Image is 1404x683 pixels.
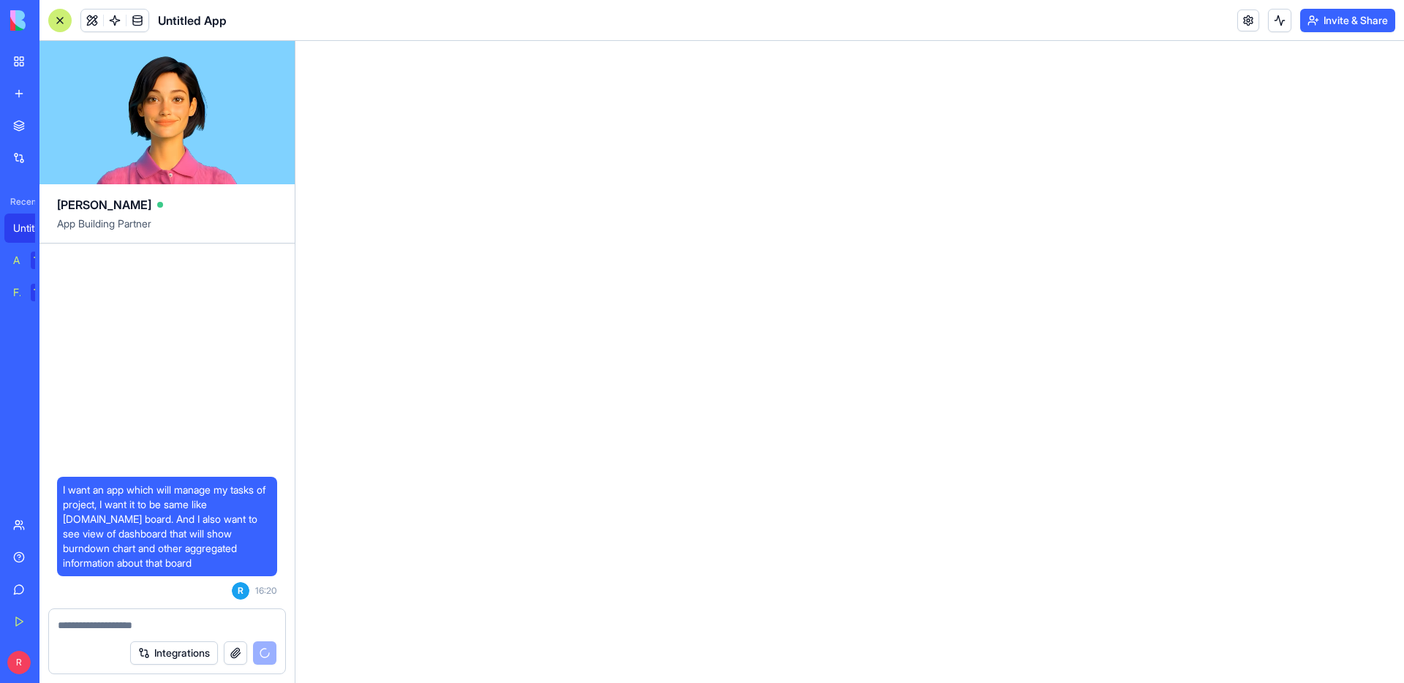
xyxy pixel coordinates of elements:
div: AI Logo Generator [13,253,20,268]
span: [PERSON_NAME] [57,196,151,214]
button: Invite & Share [1300,9,1395,32]
div: TRY [31,252,54,269]
div: Feedback Form [13,285,20,300]
a: Untitled App [4,214,63,243]
span: I want an app which will manage my tasks of project, I want it to be same like [DOMAIN_NAME] boar... [63,483,271,570]
span: App Building Partner [57,216,277,243]
a: AI Logo GeneratorTRY [4,246,63,275]
span: R [232,582,249,600]
span: 16:20 [255,585,277,597]
span: Recent [4,196,35,208]
a: Feedback FormTRY [4,278,63,307]
div: Untitled App [13,221,54,235]
div: TRY [31,284,54,301]
span: Untitled App [158,12,227,29]
button: Integrations [130,641,218,665]
span: R [7,651,31,674]
img: logo [10,10,101,31]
